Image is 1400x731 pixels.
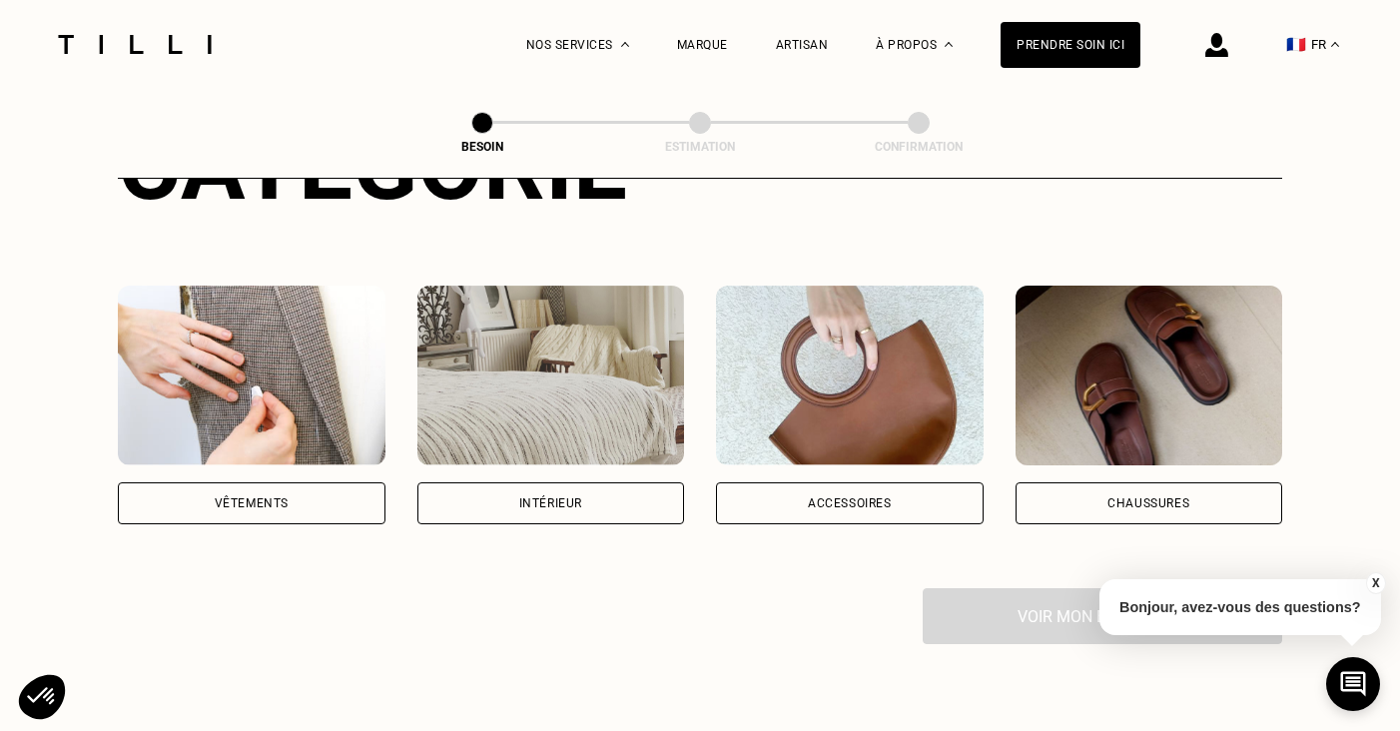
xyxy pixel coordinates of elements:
[1107,497,1189,509] div: Chaussures
[1286,35,1306,54] span: 🇫🇷
[118,286,385,465] img: Vêtements
[819,140,1019,154] div: Confirmation
[1099,579,1381,635] p: Bonjour, avez-vous des questions?
[1001,22,1140,68] a: Prendre soin ici
[51,35,219,54] img: Logo du service de couturière Tilli
[716,286,984,465] img: Accessoires
[417,286,685,465] img: Intérieur
[808,497,892,509] div: Accessoires
[1205,33,1228,57] img: icône connexion
[1016,286,1283,465] img: Chaussures
[1331,42,1339,47] img: menu déroulant
[600,140,800,154] div: Estimation
[215,497,289,509] div: Vêtements
[945,42,953,47] img: Menu déroulant à propos
[776,38,829,52] a: Artisan
[677,38,728,52] a: Marque
[519,497,582,509] div: Intérieur
[382,140,582,154] div: Besoin
[621,42,629,47] img: Menu déroulant
[1365,572,1385,594] button: X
